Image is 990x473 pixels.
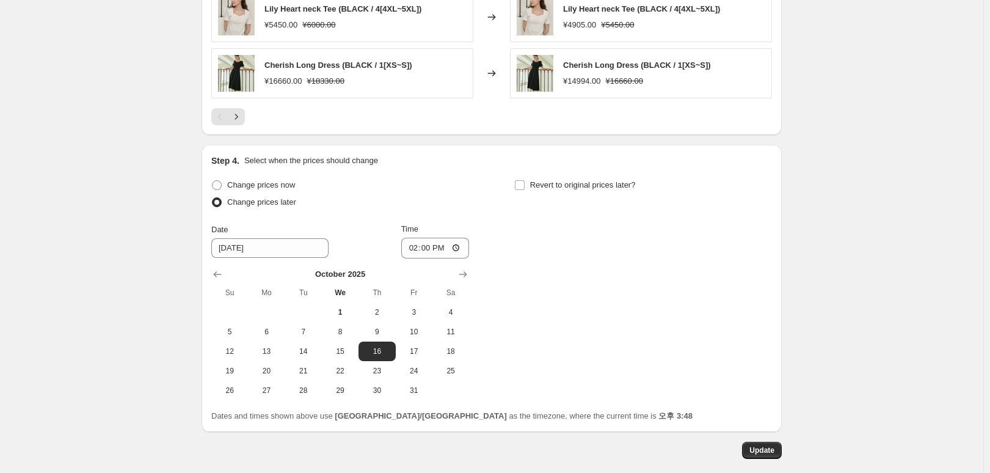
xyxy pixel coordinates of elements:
[216,386,243,395] span: 26
[401,346,428,356] span: 17
[563,61,711,70] span: Cherish Long Dress (BLACK / 1[XS~S])
[401,307,428,317] span: 3
[396,322,432,342] button: Friday October 10 2025
[290,288,317,298] span: Tu
[209,266,226,283] button: Show previous month, September 2025
[248,342,285,361] button: Monday October 13 2025
[742,442,782,459] button: Update
[264,61,412,70] span: Cherish Long Dress (BLACK / 1[XS~S])
[216,346,243,356] span: 12
[437,327,464,337] span: 11
[285,322,322,342] button: Tuesday October 7 2025
[363,288,390,298] span: Th
[432,283,469,302] th: Saturday
[211,361,248,381] button: Sunday October 19 2025
[211,238,329,258] input: 10/1/2025
[327,327,354,337] span: 8
[401,238,470,258] input: 12:00
[396,381,432,400] button: Friday October 31 2025
[253,288,280,298] span: Mo
[601,19,634,31] strike: ¥5450.00
[285,361,322,381] button: Tuesday October 21 2025
[227,197,296,207] span: Change prices later
[437,288,464,298] span: Sa
[253,346,280,356] span: 13
[363,366,390,376] span: 23
[396,361,432,381] button: Friday October 24 2025
[211,155,239,167] h2: Step 4.
[359,302,395,322] button: Thursday October 2 2025
[437,346,464,356] span: 18
[216,288,243,298] span: Su
[432,342,469,361] button: Saturday October 18 2025
[322,283,359,302] th: Wednesday
[244,155,378,167] p: Select when the prices should change
[327,366,354,376] span: 22
[285,283,322,302] th: Tuesday
[517,55,553,92] img: cherish_black_06_80x.jpg
[248,381,285,400] button: Monday October 27 2025
[563,4,720,13] span: Lily Heart neck Tee (BLACK / 4[4XL~5XL])
[359,322,395,342] button: Thursday October 9 2025
[302,19,335,31] strike: ¥6000.00
[605,75,642,87] strike: ¥16660.00
[749,446,774,455] span: Update
[248,283,285,302] th: Monday
[285,342,322,361] button: Tuesday October 14 2025
[322,342,359,361] button: Wednesday October 15 2025
[264,19,297,31] div: ¥5450.00
[359,283,395,302] th: Thursday
[322,302,359,322] button: Today Wednesday October 1 2025
[290,327,317,337] span: 7
[327,386,354,395] span: 29
[211,342,248,361] button: Sunday October 12 2025
[227,180,295,189] span: Change prices now
[307,75,344,87] strike: ¥18330.00
[563,19,596,31] div: ¥4905.00
[290,366,317,376] span: 21
[211,108,245,125] nav: Pagination
[253,327,280,337] span: 6
[216,366,243,376] span: 19
[401,366,428,376] span: 24
[322,361,359,381] button: Wednesday October 22 2025
[322,381,359,400] button: Wednesday October 29 2025
[327,346,354,356] span: 15
[396,302,432,322] button: Friday October 3 2025
[218,55,255,92] img: cherish_black_06_80x.jpg
[359,381,395,400] button: Thursday October 30 2025
[363,346,390,356] span: 16
[264,75,302,87] div: ¥16660.00
[432,361,469,381] button: Saturday October 25 2025
[396,342,432,361] button: Friday October 17 2025
[211,411,693,420] span: Dates and times shown above use as the timezone, where the current time is
[211,225,228,234] span: Date
[432,322,469,342] button: Saturday October 11 2025
[363,327,390,337] span: 9
[211,381,248,400] button: Sunday October 26 2025
[211,283,248,302] th: Sunday
[432,302,469,322] button: Saturday October 4 2025
[211,322,248,342] button: Sunday October 5 2025
[248,361,285,381] button: Monday October 20 2025
[248,322,285,342] button: Monday October 6 2025
[401,386,428,395] span: 31
[401,288,428,298] span: Fr
[658,411,693,420] b: 오후 3:48
[322,322,359,342] button: Wednesday October 8 2025
[396,283,432,302] th: Friday
[228,108,245,125] button: Next
[285,381,322,400] button: Tuesday October 28 2025
[563,75,600,87] div: ¥14994.00
[253,386,280,395] span: 27
[327,288,354,298] span: We
[290,386,317,395] span: 28
[363,386,390,395] span: 30
[530,180,636,189] span: Revert to original prices later?
[253,366,280,376] span: 20
[363,307,390,317] span: 2
[437,307,464,317] span: 4
[264,4,421,13] span: Lily Heart neck Tee (BLACK / 4[4XL~5XL])
[454,266,471,283] button: Show next month, November 2025
[401,224,418,233] span: Time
